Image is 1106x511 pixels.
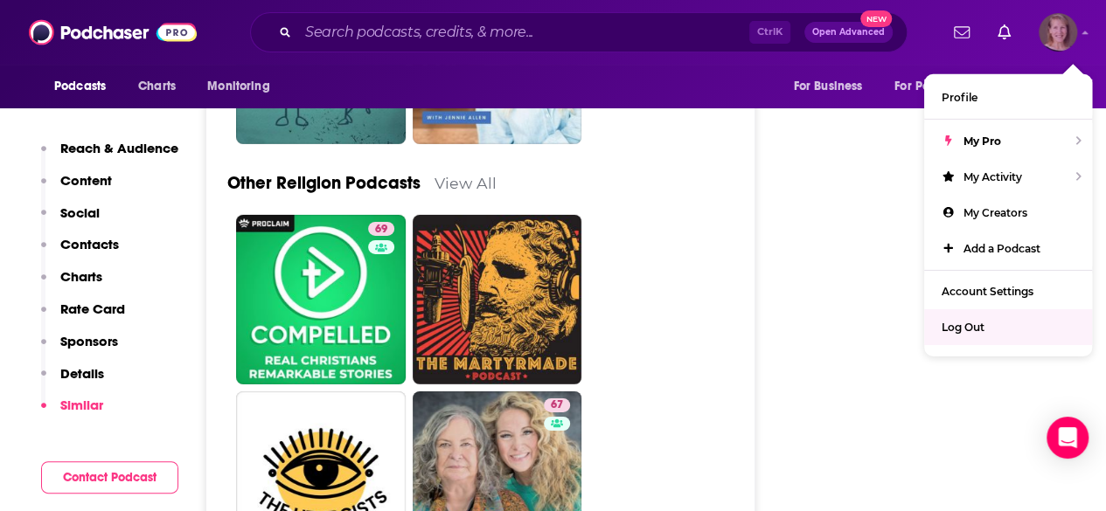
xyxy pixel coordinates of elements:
a: Profile [924,79,1092,115]
p: Reach & Audience [60,140,178,156]
button: Similar [41,397,103,429]
a: 69 [368,222,394,236]
p: Details [60,365,104,382]
span: My Activity [963,170,1022,183]
button: Details [41,365,104,397]
div: Open Intercom Messenger [1047,417,1089,459]
a: Show notifications dropdown [991,17,1018,47]
span: Profile [942,91,977,104]
button: Reach & Audience [41,140,178,172]
span: For Business [793,74,862,99]
button: Contact Podcast [41,461,178,494]
button: Contacts [41,236,119,268]
span: Podcasts [54,74,106,99]
a: Account Settings [924,273,1092,309]
button: Rate Card [41,300,125,333]
p: Contacts [60,236,119,252]
button: Show profile menu [1039,13,1077,52]
button: Social [41,204,100,237]
button: Sponsors [41,333,118,365]
span: My Pro [963,135,1001,148]
span: For Podcasters [894,74,978,99]
img: Podchaser - Follow, Share and Rate Podcasts [29,16,197,49]
p: Social [60,204,100,221]
p: Charts [60,268,102,285]
img: User Profile [1039,13,1077,52]
button: open menu [195,70,292,103]
input: Search podcasts, credits, & more... [298,18,749,46]
span: Add a Podcast [963,242,1040,255]
button: open menu [781,70,884,103]
a: Charts [127,70,186,103]
button: Content [41,172,112,204]
div: Search podcasts, credits, & more... [250,12,908,52]
span: 69 [375,221,387,238]
span: Logged in as tvdockum [1039,13,1077,52]
a: 67 [544,398,570,412]
a: 69 [236,215,406,384]
p: Sponsors [60,333,118,349]
button: Open AdvancedNew [804,22,893,43]
a: Add a Podcast [924,231,1092,266]
ul: Show profile menu [924,74,1092,356]
button: Charts [41,268,102,300]
span: Open Advanced [812,28,885,37]
a: My Creators [924,195,1092,231]
span: Log Out [942,321,984,334]
p: Content [60,172,112,189]
p: Similar [60,397,103,413]
button: open menu [883,70,1004,103]
span: My Creators [963,206,1027,219]
a: Show notifications dropdown [947,17,977,47]
span: Ctrl K [749,21,790,44]
button: open menu [1000,70,1064,103]
span: 67 [551,397,563,414]
a: Other Religion Podcasts [227,172,421,194]
button: open menu [42,70,129,103]
span: Monitoring [207,74,269,99]
span: New [860,10,892,27]
a: View All [435,174,497,192]
span: Charts [138,74,176,99]
p: Rate Card [60,300,125,317]
span: Account Settings [942,285,1033,298]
